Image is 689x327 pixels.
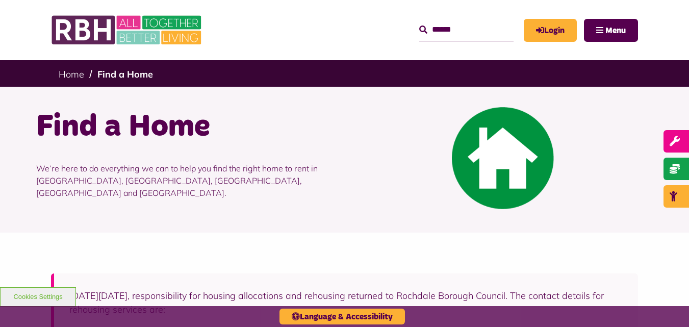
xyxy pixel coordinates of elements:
[605,27,626,35] span: Menu
[452,107,554,209] img: Find A Home
[36,107,337,147] h1: Find a Home
[69,289,623,316] p: [DATE][DATE], responsibility for housing allocations and rehousing returned to Rochdale Borough C...
[584,19,638,42] button: Navigation
[36,147,337,214] p: We’re here to do everything we can to help you find the right home to rent in [GEOGRAPHIC_DATA], ...
[59,68,84,80] a: Home
[643,281,689,327] iframe: Netcall Web Assistant for live chat
[97,68,153,80] a: Find a Home
[279,309,405,324] button: Language & Accessibility
[524,19,577,42] a: MyRBH
[51,10,204,50] img: RBH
